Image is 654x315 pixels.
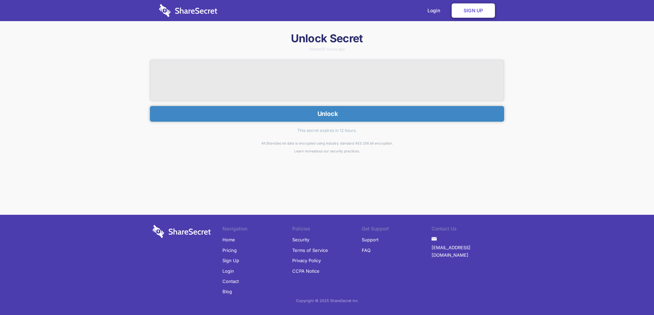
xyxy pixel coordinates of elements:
li: Get Support [362,225,432,235]
a: Login [222,266,234,276]
a: Sign Up [222,255,239,266]
a: Learn more [294,149,313,153]
a: Contact [222,276,239,286]
li: Navigation [222,225,292,235]
img: logo-wordmark-white-trans-d4663122ce5f474addd5e946df7df03e33cb6a1c49d2221995e7729f52c070b2.svg [153,225,211,238]
a: Terms of Service [292,245,328,255]
a: [EMAIL_ADDRESS][DOMAIN_NAME] [432,242,501,260]
a: FAQ [362,245,371,255]
a: Pricing [222,245,237,255]
a: Home [222,235,235,245]
a: CCPA Notice [292,266,320,276]
li: Contact Us [432,225,501,235]
div: This secret expires in 12 hours. [150,122,504,139]
div: All ShareSecret data is encrypted using industry standard AES 256 bit encryption. about our secur... [150,139,504,155]
div: Shared 12 hours ago [150,47,504,51]
a: Support [362,235,378,245]
a: Security [292,235,309,245]
a: Blog [222,286,232,297]
li: Policies [292,225,362,235]
a: Privacy Policy [292,255,321,266]
h1: Unlock Secret [150,31,504,46]
img: logo-wordmark-white-trans-d4663122ce5f474addd5e946df7df03e33cb6a1c49d2221995e7729f52c070b2.svg [159,4,217,17]
a: Sign Up [452,3,495,18]
button: Unlock [150,106,504,122]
